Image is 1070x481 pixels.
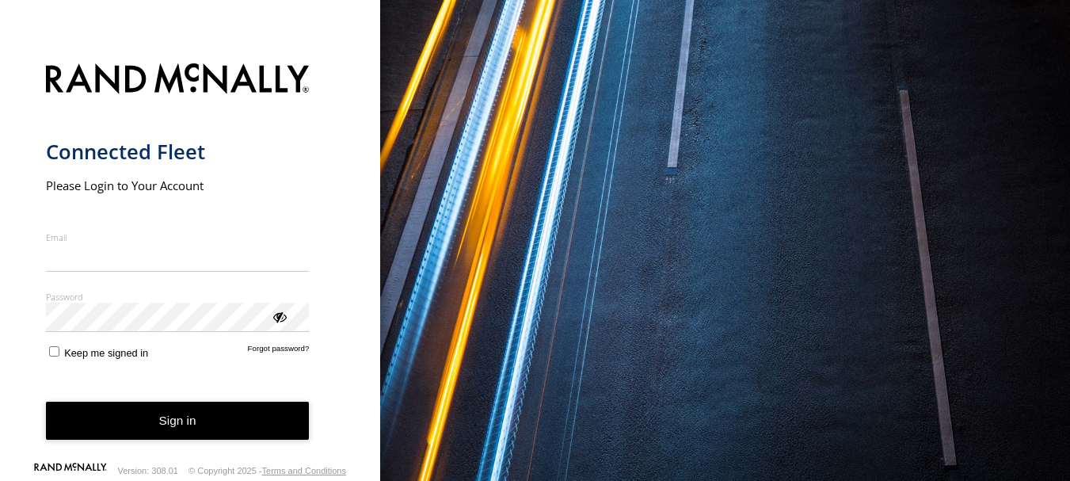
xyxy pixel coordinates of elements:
[46,402,310,441] button: Sign in
[46,54,335,466] form: main
[271,308,287,324] div: ViewPassword
[49,346,59,357] input: Keep me signed in
[46,291,310,303] label: Password
[46,231,310,243] label: Email
[46,139,310,165] h1: Connected Fleet
[46,178,310,193] h2: Please Login to Your Account
[188,466,346,475] div: © Copyright 2025 -
[248,344,310,359] a: Forgot password?
[262,466,346,475] a: Terms and Conditions
[118,466,178,475] div: Version: 308.01
[34,463,107,479] a: Visit our Website
[46,60,310,101] img: Rand McNally
[64,347,148,359] span: Keep me signed in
